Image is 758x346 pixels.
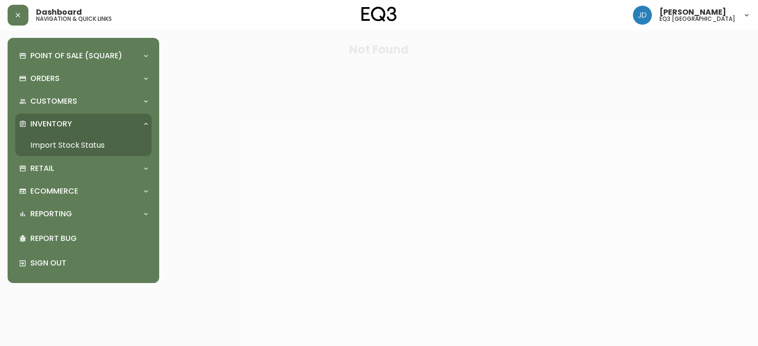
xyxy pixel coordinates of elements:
[15,114,152,134] div: Inventory
[30,233,148,244] p: Report Bug
[30,96,77,106] p: Customers
[30,186,78,196] p: Ecommerce
[15,251,152,275] div: Sign Out
[36,16,112,22] h5: navigation & quick links
[15,45,152,66] div: Point of Sale (Square)
[30,51,122,61] p: Point of Sale (Square)
[15,181,152,202] div: Ecommerce
[30,119,72,129] p: Inventory
[30,163,54,174] p: Retail
[15,204,152,224] div: Reporting
[30,209,72,219] p: Reporting
[36,9,82,16] span: Dashboard
[15,68,152,89] div: Orders
[30,258,148,268] p: Sign Out
[659,16,735,22] h5: eq3 [GEOGRAPHIC_DATA]
[30,73,60,84] p: Orders
[15,226,152,251] div: Report Bug
[15,158,152,179] div: Retail
[15,91,152,112] div: Customers
[659,9,726,16] span: [PERSON_NAME]
[15,134,152,156] a: Import Stock Status
[633,6,652,25] img: 7c567ac048721f22e158fd313f7f0981
[361,7,397,22] img: logo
